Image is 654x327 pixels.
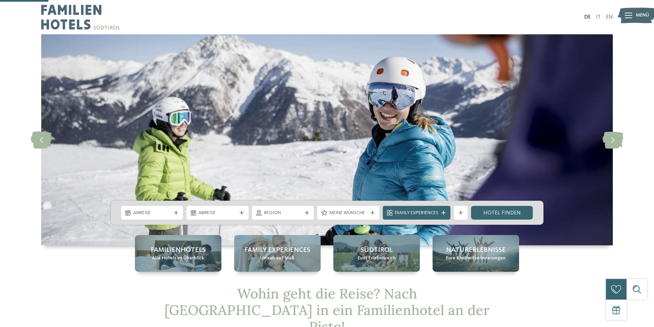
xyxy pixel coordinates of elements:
a: EN [606,14,613,20]
span: Family Experiences [244,245,310,255]
span: Menü [636,12,649,19]
span: Abreise [198,210,237,217]
span: Eure Kindheitserinnerungen [446,255,506,262]
a: Familienhotel an der Piste = Spaß ohne Ende Family Experiences Urlaub auf Maß [234,235,321,272]
span: Anreise [133,210,171,217]
span: Südtirol [360,245,393,255]
span: Meine Wünsche [329,210,367,217]
span: Urlaub auf Maß [260,255,294,262]
a: IT [596,14,601,20]
span: Familienhotels [151,245,206,255]
span: Family Experiences [395,210,438,217]
span: Alle Hotels im Überblick [152,255,204,262]
span: Naturerlebnisse [446,245,506,255]
img: Familienhotel an der Piste = Spaß ohne Ende [41,34,613,245]
a: DE [584,14,591,20]
a: Familienhotel an der Piste = Spaß ohne Ende Familienhotels Alle Hotels im Überblick [135,235,221,272]
a: Hotel finden [471,206,533,220]
a: Familienhotel an der Piste = Spaß ohne Ende Naturerlebnisse Eure Kindheitserinnerungen [433,235,519,272]
span: Region [264,210,302,217]
a: Familienhotel an der Piste = Spaß ohne Ende Südtirol Euer Erlebnisreich [333,235,420,272]
span: Euer Erlebnisreich [358,255,396,262]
